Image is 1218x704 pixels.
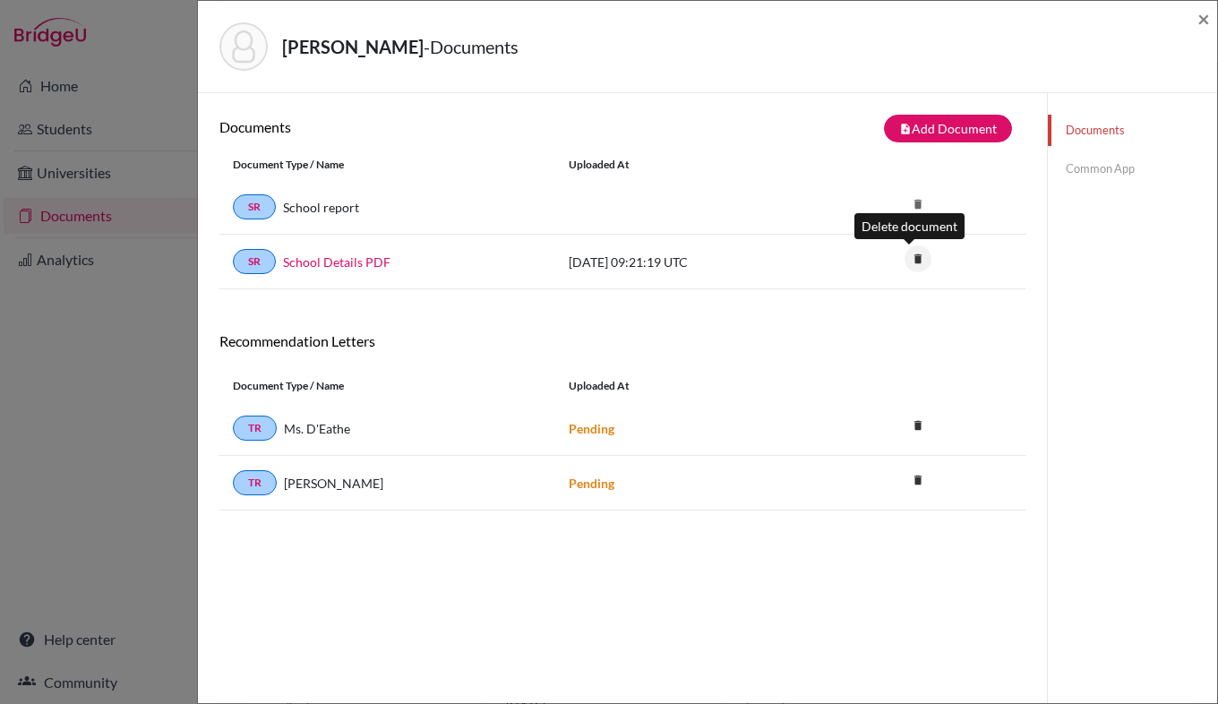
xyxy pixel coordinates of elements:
strong: Pending [569,476,614,491]
a: delete [905,248,931,272]
h6: Recommendation Letters [219,332,1025,349]
div: Document Type / Name [219,378,555,394]
span: Ms. D'Eathe [284,419,350,438]
a: delete [905,415,931,439]
h6: Documents [219,118,622,135]
div: Document Type / Name [219,157,555,173]
a: SR [233,194,276,219]
i: delete [905,412,931,439]
a: Common App [1048,153,1217,185]
a: delete [905,469,931,494]
div: [DATE] 09:21:19 UTC [555,253,824,271]
strong: [PERSON_NAME] [282,36,424,57]
a: SR [233,249,276,274]
a: School Details PDF [283,253,390,271]
span: - Documents [424,36,519,57]
i: note_add [899,123,912,135]
button: Close [1197,8,1210,30]
span: [PERSON_NAME] [284,474,383,493]
strong: Pending [569,421,614,436]
div: Uploaded at [555,157,824,173]
i: delete [905,191,931,218]
i: delete [905,245,931,272]
span: × [1197,5,1210,31]
i: delete [905,467,931,494]
a: School report [283,198,359,217]
a: TR [233,416,277,441]
div: Uploaded at [555,378,824,394]
button: note_addAdd Document [884,115,1012,142]
div: Delete document [854,213,965,239]
a: Documents [1048,115,1217,146]
a: TR [233,470,277,495]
